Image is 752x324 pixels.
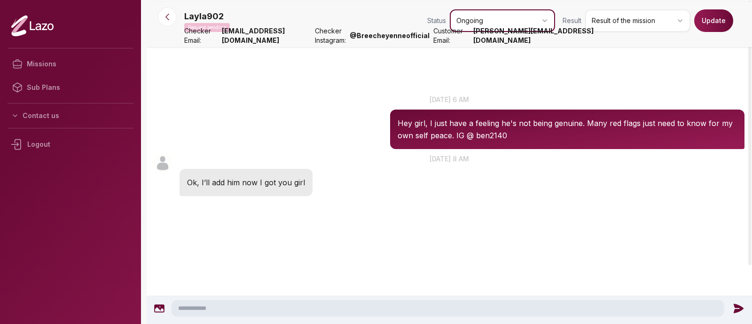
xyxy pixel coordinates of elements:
[694,9,733,32] button: Update
[315,26,346,45] span: Checker Instagram:
[8,107,133,124] button: Contact us
[222,26,311,45] strong: [EMAIL_ADDRESS][DOMAIN_NAME]
[184,26,218,45] span: Checker Email:
[398,117,737,142] p: Hey girl, I just have a feeling he's not being genuine. Many red flags just need to know for my o...
[184,10,224,23] p: Layla902
[433,26,470,45] span: Customer Email:
[184,23,230,32] p: Request pending
[187,176,305,189] p: Ok, I’ll add him now I got you girl
[427,16,446,25] span: Status
[8,132,133,157] div: Logout
[147,95,752,104] p: [DATE] 6 am
[473,26,605,45] strong: [PERSON_NAME][EMAIL_ADDRESS][DOMAIN_NAME]
[350,31,430,40] strong: @ Breecheyenneofficial
[563,16,581,25] span: Result
[147,154,752,164] p: [DATE] 8 am
[8,76,133,99] a: Sub Plans
[8,52,133,76] a: Missions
